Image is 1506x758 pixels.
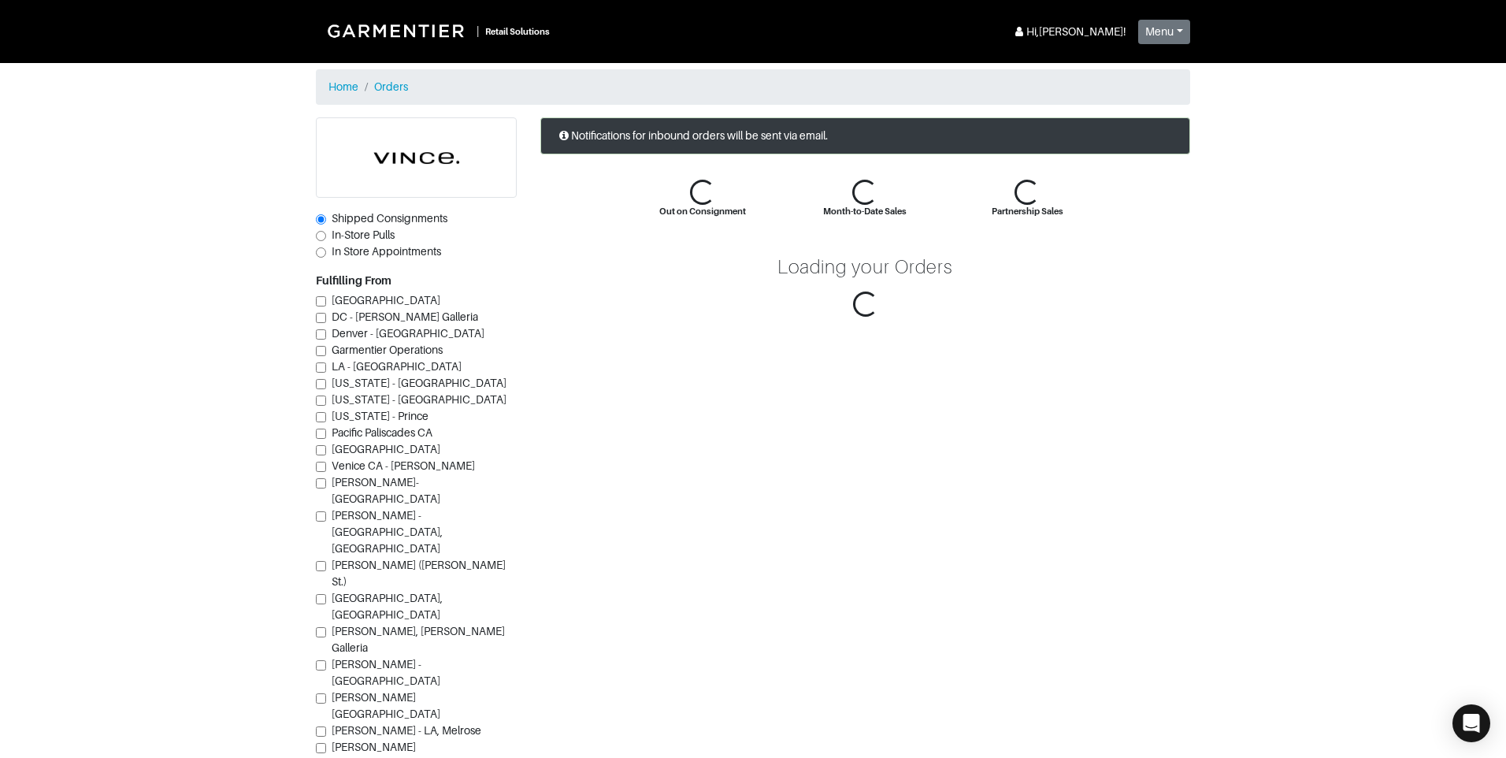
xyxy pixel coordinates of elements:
div: Month-to-Date Sales [823,205,907,218]
small: Retail Solutions [485,27,550,36]
span: [GEOGRAPHIC_DATA] [332,443,440,455]
button: Menu [1138,20,1190,44]
span: DC - [PERSON_NAME] Galleria [332,310,478,323]
input: Garmentier Operations [316,346,326,356]
input: [PERSON_NAME][GEOGRAPHIC_DATA]. [316,743,326,753]
span: Pacific Paliscades CA [332,426,432,439]
input: Pacific Paliscades CA [316,429,326,439]
a: Home [328,80,358,93]
label: Fulfilling From [316,273,391,289]
input: [US_STATE] - [GEOGRAPHIC_DATA] [316,379,326,389]
span: In-Store Pulls [332,229,395,241]
span: Denver - [GEOGRAPHIC_DATA] [332,327,484,340]
span: Venice CA - [PERSON_NAME] [332,459,475,472]
input: Shipped Consignments [316,214,326,225]
input: [US_STATE] - Prince [316,412,326,422]
span: [PERSON_NAME][GEOGRAPHIC_DATA] [332,691,440,720]
div: Out on Consignment [659,205,746,218]
div: Hi, [PERSON_NAME] ! [1012,24,1126,40]
div: Open Intercom Messenger [1452,704,1490,742]
span: In Store Appointments [332,245,441,258]
input: [PERSON_NAME]-[GEOGRAPHIC_DATA] [316,478,326,489]
input: DC - [PERSON_NAME] Galleria [316,313,326,323]
input: [PERSON_NAME], [PERSON_NAME] Galleria [316,627,326,637]
span: [PERSON_NAME]-[GEOGRAPHIC_DATA] [332,476,440,505]
span: [GEOGRAPHIC_DATA], [GEOGRAPHIC_DATA] [332,592,443,621]
span: [GEOGRAPHIC_DATA] [332,294,440,307]
span: [US_STATE] - [GEOGRAPHIC_DATA] [332,393,506,406]
a: Orders [374,80,408,93]
input: [US_STATE] - [GEOGRAPHIC_DATA] [316,396,326,406]
input: In Store Appointments [316,247,326,258]
span: [US_STATE] - [GEOGRAPHIC_DATA] [332,377,506,389]
img: cyAkLTq7csKWtL9WARqkkVaF.png [317,118,516,197]
input: Denver - [GEOGRAPHIC_DATA] [316,329,326,340]
div: Loading your Orders [777,256,953,279]
div: | [477,23,479,39]
span: Garmentier Operations [332,344,443,356]
span: [PERSON_NAME], [PERSON_NAME] Galleria [332,625,505,654]
div: Partnership Sales [992,205,1063,218]
div: Notifications for inbound orders will be sent via email. [540,117,1190,154]
input: [GEOGRAPHIC_DATA] [316,296,326,307]
input: [GEOGRAPHIC_DATA] [316,445,326,455]
input: [PERSON_NAME] - [GEOGRAPHIC_DATA] [316,660,326,671]
span: Shipped Consignments [332,212,447,225]
nav: breadcrumb [316,69,1190,105]
span: [PERSON_NAME] - LA, Melrose [332,724,481,737]
a: |Retail Solutions [316,13,556,49]
span: [PERSON_NAME] - [GEOGRAPHIC_DATA] [332,658,440,687]
span: [US_STATE] - Prince [332,410,428,422]
span: [PERSON_NAME] ([PERSON_NAME] St.) [332,559,506,588]
span: [PERSON_NAME] - [GEOGRAPHIC_DATA], [GEOGRAPHIC_DATA] [332,509,443,555]
input: [PERSON_NAME] - [GEOGRAPHIC_DATA], [GEOGRAPHIC_DATA] [316,511,326,522]
input: [GEOGRAPHIC_DATA], [GEOGRAPHIC_DATA] [316,594,326,604]
span: LA - [GEOGRAPHIC_DATA] [332,360,462,373]
img: Garmentier [319,16,477,46]
input: [PERSON_NAME] - LA, Melrose [316,726,326,737]
input: In-Store Pulls [316,231,326,241]
input: LA - [GEOGRAPHIC_DATA] [316,362,326,373]
input: Venice CA - [PERSON_NAME] [316,462,326,472]
input: [PERSON_NAME] ([PERSON_NAME] St.) [316,561,326,571]
input: [PERSON_NAME][GEOGRAPHIC_DATA] [316,693,326,704]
